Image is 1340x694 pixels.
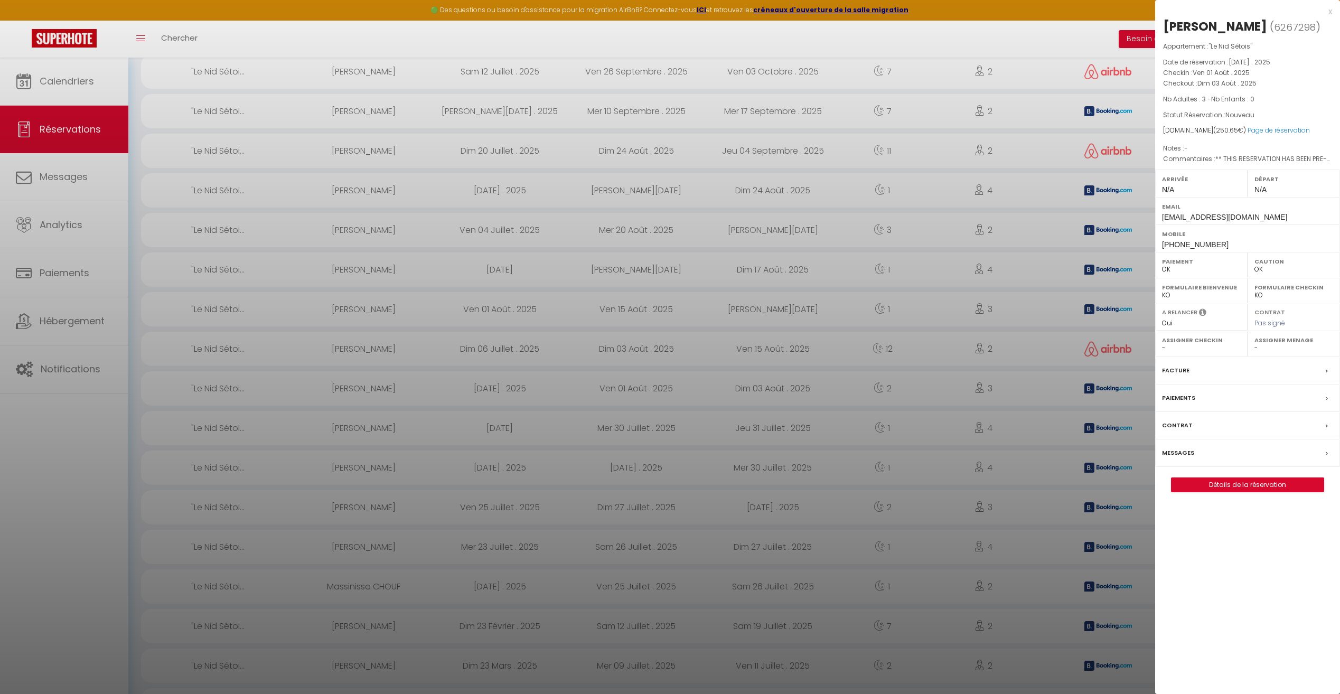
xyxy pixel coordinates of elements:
label: Départ [1254,174,1333,184]
p: Notes : [1163,143,1332,154]
span: Nb Enfants : 0 [1211,95,1254,104]
span: Pas signé [1254,318,1285,327]
span: ( ) [1270,20,1320,34]
button: Détails de la réservation [1171,477,1324,492]
span: [EMAIL_ADDRESS][DOMAIN_NAME] [1162,213,1287,221]
label: Paiement [1162,256,1241,267]
span: ( €) [1213,126,1246,135]
label: Messages [1162,447,1194,458]
label: Formulaire Bienvenue [1162,282,1241,293]
span: 6267298 [1274,21,1316,34]
span: Nb Adultes : 3 - [1163,95,1254,104]
label: Paiements [1162,392,1195,404]
div: [PERSON_NAME] [1163,18,1267,35]
div: x [1155,5,1332,18]
label: Contrat [1254,308,1285,315]
p: Checkin : [1163,68,1332,78]
label: A relancer [1162,308,1197,317]
label: Formulaire Checkin [1254,282,1333,293]
span: N/A [1254,185,1267,194]
span: - [1184,144,1188,153]
label: Mobile [1162,229,1333,239]
span: N/A [1162,185,1174,194]
p: Checkout : [1163,78,1332,89]
span: Nouveau [1225,110,1254,119]
span: 250.65 [1216,126,1238,135]
p: Statut Réservation : [1163,110,1332,120]
p: Date de réservation : [1163,57,1332,68]
span: Ven 01 Août . 2025 [1193,68,1250,77]
span: "Le Nid Sétois" [1208,42,1252,51]
p: Appartement : [1163,41,1332,52]
label: Assigner Checkin [1162,335,1241,345]
label: Email [1162,201,1333,212]
p: Commentaires : [1163,154,1332,164]
span: [DATE] . 2025 [1229,58,1270,67]
div: [DOMAIN_NAME] [1163,126,1332,136]
a: Détails de la réservation [1172,478,1324,492]
label: Facture [1162,365,1189,376]
a: Page de réservation [1248,126,1310,135]
span: Dim 03 Août . 2025 [1197,79,1257,88]
label: Assigner Menage [1254,335,1333,345]
i: Sélectionner OUI si vous souhaiter envoyer les séquences de messages post-checkout [1199,308,1206,320]
label: Caution [1254,256,1333,267]
button: Ouvrir le widget de chat LiveChat [8,4,40,36]
span: [PHONE_NUMBER] [1162,240,1229,249]
label: Arrivée [1162,174,1241,184]
label: Contrat [1162,420,1193,431]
